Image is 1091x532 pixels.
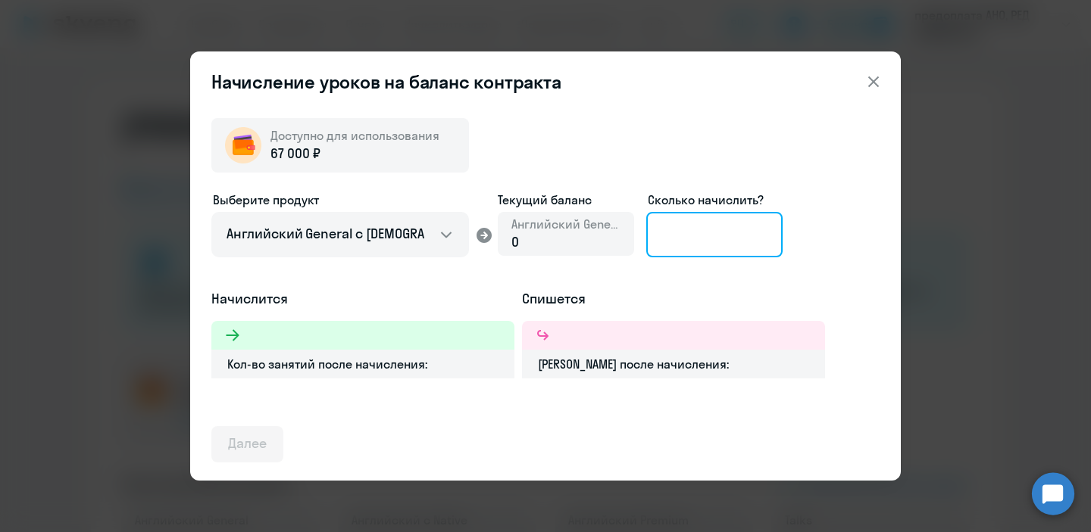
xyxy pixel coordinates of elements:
[498,191,634,209] span: Текущий баланс
[211,426,283,462] button: Далее
[270,128,439,143] span: Доступно для использования
[648,192,764,207] span: Сколько начислить?
[190,70,901,94] header: Начисление уроков на баланс контракта
[522,350,825,378] div: [PERSON_NAME] после начисления:
[213,192,319,207] span: Выберите продукт
[522,289,825,309] h5: Спишется
[225,127,261,163] img: wallet-circle.png
[511,233,519,250] span: 0
[270,144,320,163] span: 67 000 ₽
[211,289,514,309] h5: Начислится
[211,350,514,378] div: Кол-во занятий после начисления:
[228,434,267,453] div: Далее
[511,216,621,232] span: Английский General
